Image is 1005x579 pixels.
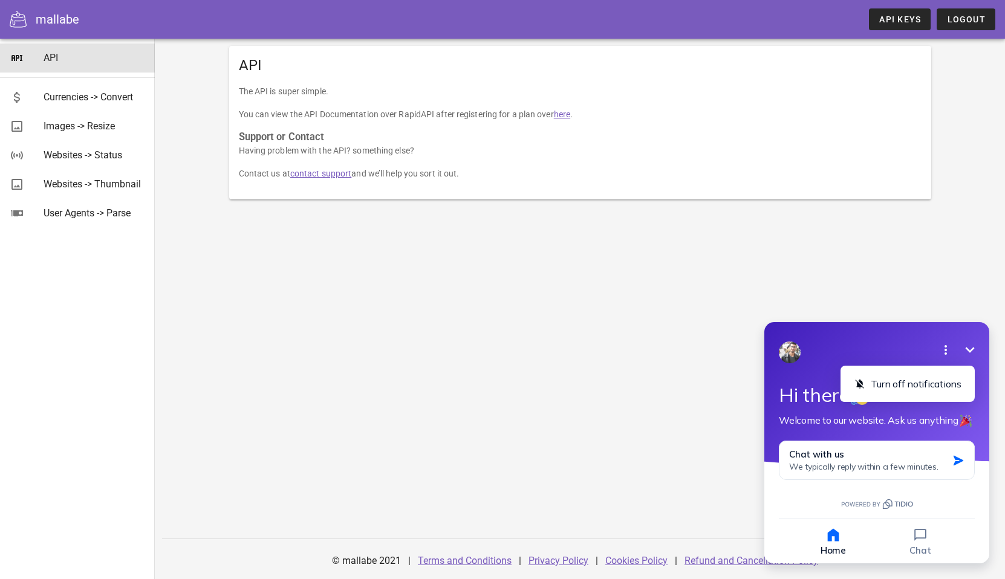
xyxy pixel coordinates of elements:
[749,307,1005,579] iframe: Tidio Chat
[229,46,931,85] div: API
[554,109,570,119] a: here
[239,167,922,180] p: Contact us at and we’ll help you sort it out.
[937,8,995,30] button: Logout
[239,85,922,98] p: The API is super simple.
[675,546,677,575] div: |
[239,131,922,144] h3: Support or Contact
[605,555,668,566] a: Cookies Policy
[36,10,79,28] div: mallabe
[519,546,521,575] div: |
[290,169,352,178] a: contact support
[239,108,922,121] p: You can view the API Documentation over RapidAPI after registering for a plan over .
[418,555,512,566] a: Terms and Conditions
[946,15,986,24] span: Logout
[685,555,818,566] a: Refund and Cancellation Policy
[596,546,598,575] div: |
[879,15,921,24] span: API Keys
[44,207,145,219] div: User Agents -> Parse
[44,91,145,103] div: Currencies -> Convert
[869,8,931,30] a: API Keys
[239,144,922,157] p: Having problem with the API? something else?
[325,546,408,575] div: © mallabe 2021
[44,149,145,161] div: Websites -> Status
[44,52,145,63] div: API
[44,120,145,132] div: Images -> Resize
[44,178,145,190] div: Websites -> Thumbnail
[529,555,588,566] a: Privacy Policy
[408,546,411,575] div: |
